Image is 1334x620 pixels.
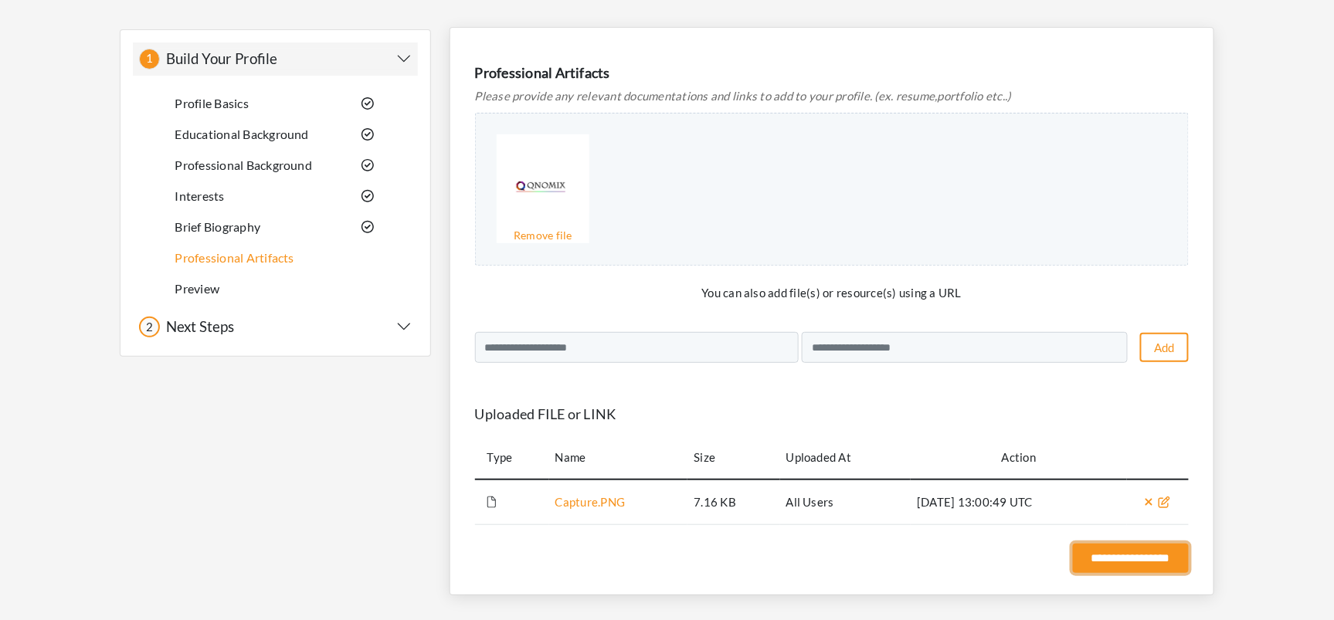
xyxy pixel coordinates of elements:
[497,227,589,243] a: Remove file
[175,188,224,203] a: Interests
[555,495,626,509] a: Capture.PNG
[139,317,412,337] button: 2 Next Steps
[175,219,260,234] a: Brief Biography
[1140,333,1189,363] a: Add
[160,50,277,68] h5: Build Your Profile
[175,127,309,141] a: Educational Background
[911,435,1126,480] td: Action
[911,479,1126,524] td: [DATE] 13:00:49 UTC
[139,317,160,337] div: 2
[160,318,234,336] h5: Next Steps
[139,49,160,69] div: 1
[687,435,779,480] td: Size
[475,65,1189,82] h4: Professional Artifacts
[780,479,911,524] td: All Users
[475,87,1189,105] p: Please provide any relevant documentations and links to add to your profile. (ex. resume,portfoli...
[139,49,412,69] button: 1 Build Your Profile
[175,158,312,172] a: Professional Background
[687,479,779,524] td: 7.16 KB
[175,96,249,110] a: Profile Basics
[475,284,1189,302] p: You can also add file(s) or resource(s) using a URL
[475,435,549,480] td: Type
[549,435,688,480] td: Name
[780,435,911,480] td: Uploaded At
[475,406,1189,423] h4: Uploaded FILE or LINK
